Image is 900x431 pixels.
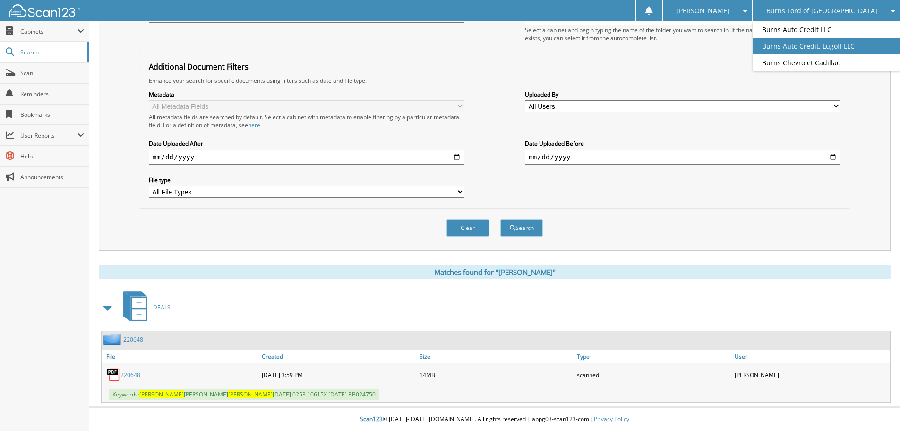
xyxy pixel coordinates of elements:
[574,365,732,384] div: scanned
[120,371,140,379] a: 220648
[20,132,77,140] span: User Reports
[677,8,729,14] span: [PERSON_NAME]
[118,289,171,326] a: DEALS
[500,219,543,237] button: Search
[20,69,84,77] span: Scan
[139,390,184,398] span: [PERSON_NAME]
[20,90,84,98] span: Reminders
[20,27,77,35] span: Cabinets
[99,265,891,279] div: Matches found for "[PERSON_NAME]"
[525,26,840,42] div: Select a cabinet and begin typing the name of the folder you want to search in. If the name match...
[153,303,171,311] span: DEALS
[20,152,84,160] span: Help
[525,140,840,148] label: Date Uploaded Before
[525,150,840,165] input: end
[103,334,123,345] img: folder2.png
[732,350,890,363] a: User
[20,111,84,119] span: Bookmarks
[109,389,379,400] span: Keywords: [PERSON_NAME] [DATE] 0253 10615X [DATE] BB024750
[123,335,143,343] a: 220648
[732,365,890,384] div: [PERSON_NAME]
[417,365,575,384] div: 14MB
[853,386,900,431] iframe: Chat Widget
[20,173,84,181] span: Announcements
[144,62,253,72] legend: Additional Document Filters
[149,140,464,148] label: Date Uploaded After
[766,8,877,14] span: Burns Ford of [GEOGRAPHIC_DATA]
[574,350,732,363] a: Type
[20,48,83,56] span: Search
[106,368,120,382] img: PDF.png
[149,150,464,165] input: start
[149,176,464,184] label: File type
[248,121,260,129] a: here
[149,113,464,129] div: All metadata fields are searched by default. Select a cabinet with metadata to enable filtering b...
[259,350,417,363] a: Created
[149,90,464,98] label: Metadata
[102,350,259,363] a: File
[753,38,900,54] a: Burns Auto Credit, Lugoff LLC
[594,415,629,423] a: Privacy Policy
[144,77,845,85] div: Enhance your search for specific documents using filters such as date and file type.
[360,415,383,423] span: Scan123
[753,21,900,38] a: Burns Auto Credit LLC
[89,408,900,431] div: © [DATE]-[DATE] [DOMAIN_NAME]. All rights reserved | appg03-scan123-com |
[753,54,900,71] a: Burns Chevrolet Cadillac
[259,365,417,384] div: [DATE] 3:59 PM
[9,4,80,17] img: scan123-logo-white.svg
[417,350,575,363] a: Size
[525,90,840,98] label: Uploaded By
[228,390,273,398] span: [PERSON_NAME]
[446,219,489,237] button: Clear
